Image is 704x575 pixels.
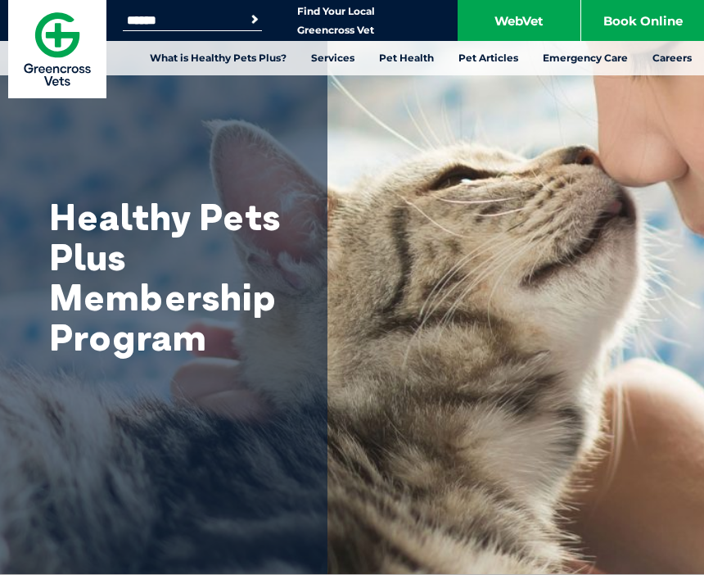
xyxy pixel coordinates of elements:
a: Services [299,41,367,75]
button: Search [246,11,263,28]
h1: Healthy Pets Plus Membership Program [49,197,311,357]
a: Pet Health [367,41,446,75]
a: Find Your Local Greencross Vet [297,5,375,37]
a: What is Healthy Pets Plus? [138,41,299,75]
a: Pet Articles [446,41,530,75]
a: Emergency Care [530,41,640,75]
a: Careers [640,41,704,75]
